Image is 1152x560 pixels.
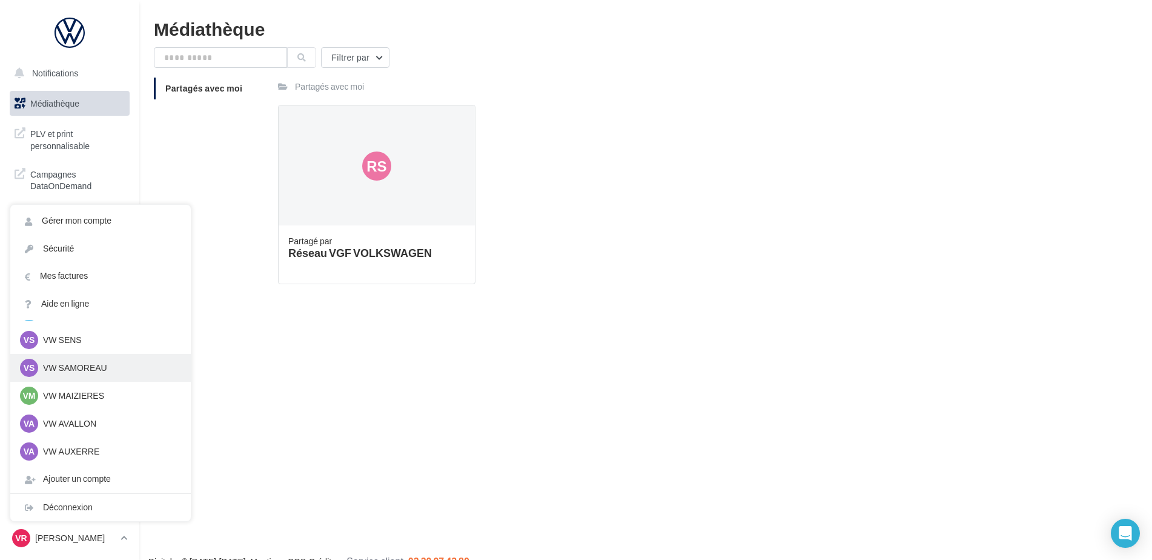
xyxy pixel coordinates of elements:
[24,362,35,374] span: VS
[30,125,125,152] span: PLV et print personnalisable
[30,166,125,192] span: Campagnes DataOnDemand
[1111,519,1140,548] div: Open Intercom Messenger
[10,527,130,550] a: VR [PERSON_NAME]
[366,156,386,176] span: Rs
[7,121,132,156] a: PLV et print personnalisable
[43,445,176,458] p: VW AUXERRE
[10,262,191,290] a: Mes factures
[288,235,465,247] div: Partagé par
[24,418,35,430] span: VA
[43,390,176,402] p: VW MAIZIERES
[23,390,36,402] span: VM
[288,247,465,258] div: Réseau VGF VOLKSWAGEN
[154,19,1137,38] div: Médiathèque
[10,494,191,521] div: Déconnexion
[7,91,132,116] a: Médiathèque
[30,98,79,108] span: Médiathèque
[295,81,364,93] div: Partagés avec moi
[10,290,191,318] a: Aide en ligne
[10,235,191,262] a: Sécurité
[24,334,35,346] span: VS
[43,418,176,430] p: VW AVALLON
[43,362,176,374] p: VW SAMOREAU
[10,207,191,235] a: Gérer mon compte
[10,465,191,493] div: Ajouter un compte
[35,532,116,544] p: [PERSON_NAME]
[43,334,176,346] p: VW SENS
[24,445,35,458] span: VA
[7,161,132,197] a: Campagnes DataOnDemand
[15,532,27,544] span: VR
[165,83,242,93] span: Partagés avec moi
[32,68,78,78] span: Notifications
[321,47,389,68] button: Filtrer par
[7,61,127,86] button: Notifications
